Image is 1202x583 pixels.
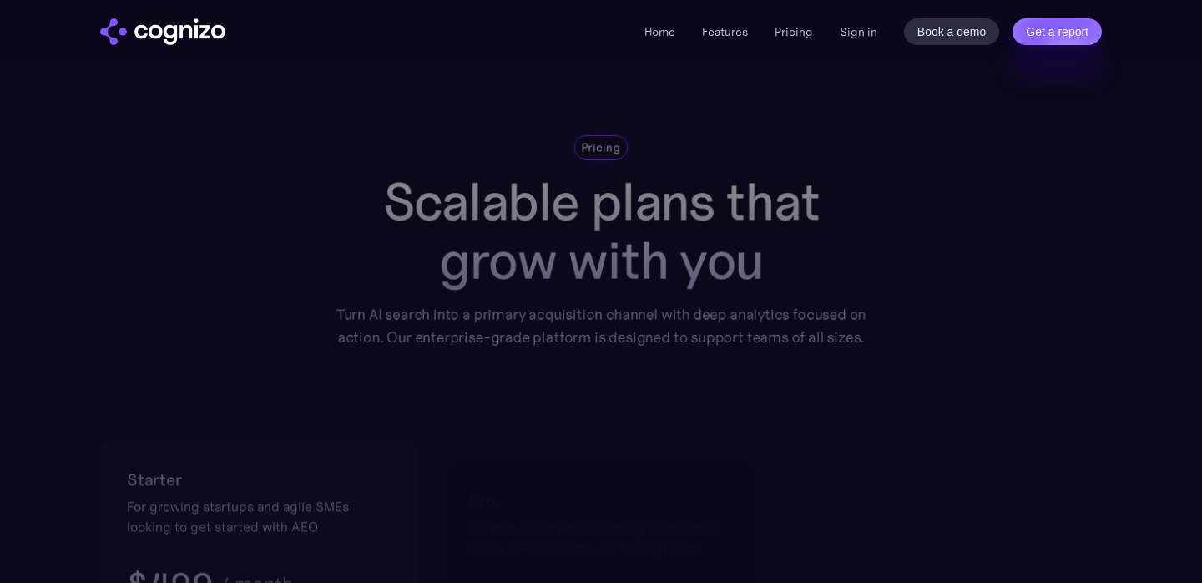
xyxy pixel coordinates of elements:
a: Pricing [775,24,813,39]
div: Turn AI search into a primary acquisition channel with deep analytics focused on action. Our ente... [324,303,878,349]
h1: Scalable plans that grow with you [324,173,878,291]
img: cognizo logo [100,18,225,45]
h2: Pro [469,488,733,515]
h2: Starter [127,466,391,493]
div: Pricing [582,139,621,156]
a: Home [644,24,675,39]
div: For growing startups and agile SMEs looking to get started with AEO [127,496,391,536]
a: Sign in [840,22,877,42]
a: home [100,18,225,45]
a: Features [702,24,748,39]
a: Book a demo [904,18,1000,45]
div: For mid-sized brands aiming to maximize reach in AI platforms for rapid growth [469,518,733,558]
a: Get a report [1013,18,1102,45]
